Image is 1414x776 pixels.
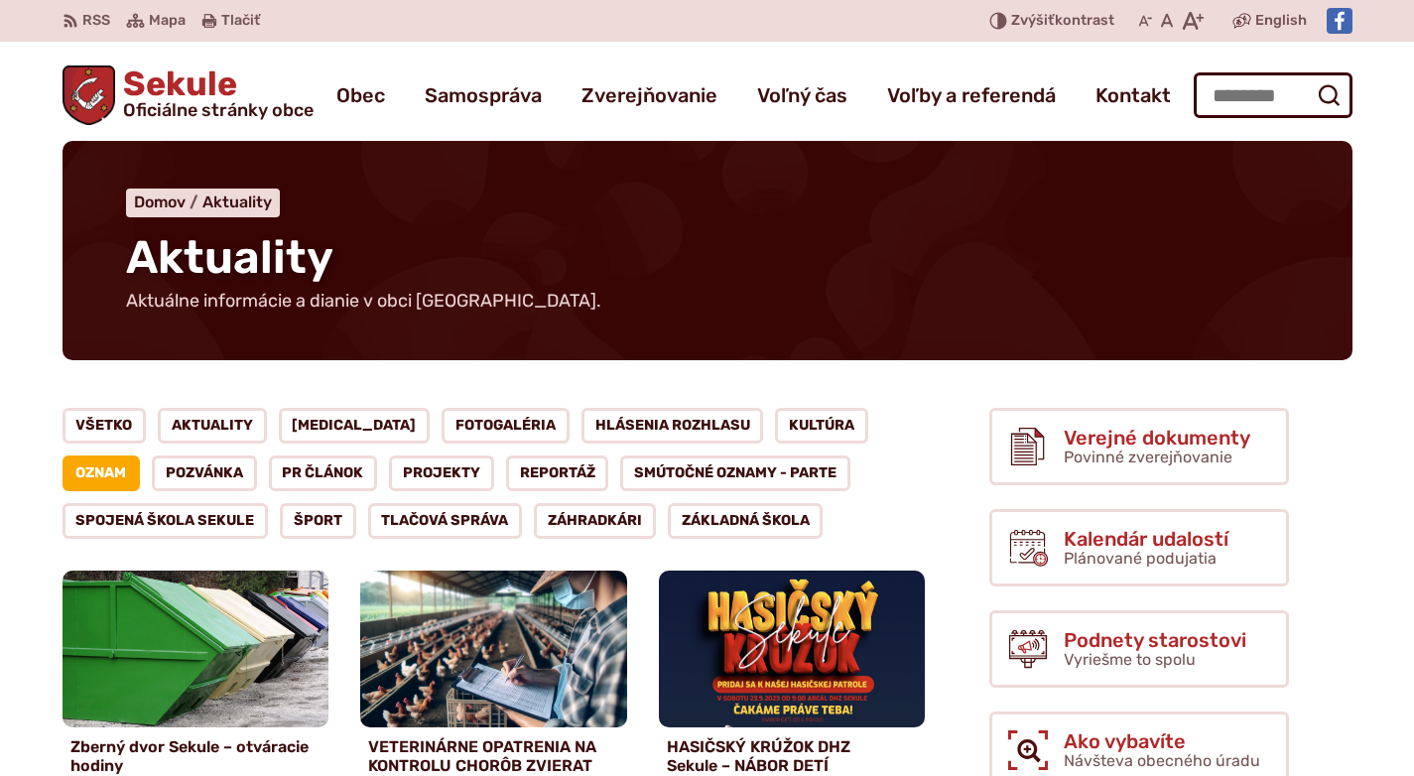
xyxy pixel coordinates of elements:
[1064,549,1217,568] span: Plánované podujatia
[442,408,570,444] a: Fotogaléria
[1064,427,1250,449] span: Verejné dokumenty
[63,455,141,491] a: Oznam
[1064,751,1260,770] span: Návšteva obecného úradu
[63,65,116,125] img: Prejsť na domovskú stránku
[368,737,619,775] h4: VETERINÁRNE OPATRENIA NA KONTROLU CHORÔB ZVIERAT
[1064,448,1232,466] span: Povinné zverejňovanie
[1011,13,1114,30] span: kontrast
[989,408,1289,485] a: Verejné dokumenty Povinné zverejňovanie
[134,193,186,211] span: Domov
[425,67,542,123] a: Samospráva
[1095,67,1171,123] a: Kontakt
[152,455,257,491] a: Pozvánka
[115,67,314,119] span: Sekule
[280,503,356,539] a: Šport
[1011,12,1055,29] span: Zvýšiť
[989,509,1289,586] a: Kalendár udalostí Plánované podujatia
[279,408,431,444] a: [MEDICAL_DATA]
[202,193,272,211] a: Aktuality
[667,737,918,775] h4: HASIČSKÝ KRÚŽOK DHZ Sekule – NÁBOR DETÍ
[506,455,609,491] a: Reportáž
[70,737,321,775] h4: Zberný dvor Sekule – otváracie hodiny
[581,408,764,444] a: Hlásenia rozhlasu
[775,408,868,444] a: Kultúra
[269,455,378,491] a: PR článok
[1064,629,1246,651] span: Podnety starostovi
[149,9,186,33] span: Mapa
[887,67,1056,123] a: Voľby a referendá
[126,230,333,285] span: Aktuality
[389,455,494,491] a: Projekty
[336,67,385,123] a: Obec
[63,408,147,444] a: Všetko
[63,65,315,125] a: Logo Sekule, prejsť na domovskú stránku.
[126,291,602,313] p: Aktuálne informácie a dianie v obci [GEOGRAPHIC_DATA].
[534,503,656,539] a: Záhradkári
[989,610,1289,688] a: Podnety starostovi Vyriešme to spolu
[123,101,314,119] span: Oficiálne stránky obce
[1255,9,1307,33] span: English
[1251,9,1311,33] a: English
[1064,528,1228,550] span: Kalendár udalostí
[1064,650,1196,669] span: Vyriešme to spolu
[134,193,202,211] a: Domov
[1327,8,1352,34] img: Prejsť na Facebook stránku
[368,503,523,539] a: Tlačová správa
[82,9,110,33] span: RSS
[221,13,260,30] span: Tlačiť
[1064,730,1260,752] span: Ako vybavíte
[158,408,267,444] a: Aktuality
[63,503,269,539] a: Spojená škola Sekule
[620,455,850,491] a: Smútočné oznamy - parte
[581,67,717,123] a: Zverejňovanie
[757,67,847,123] a: Voľný čas
[668,503,824,539] a: Základná škola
